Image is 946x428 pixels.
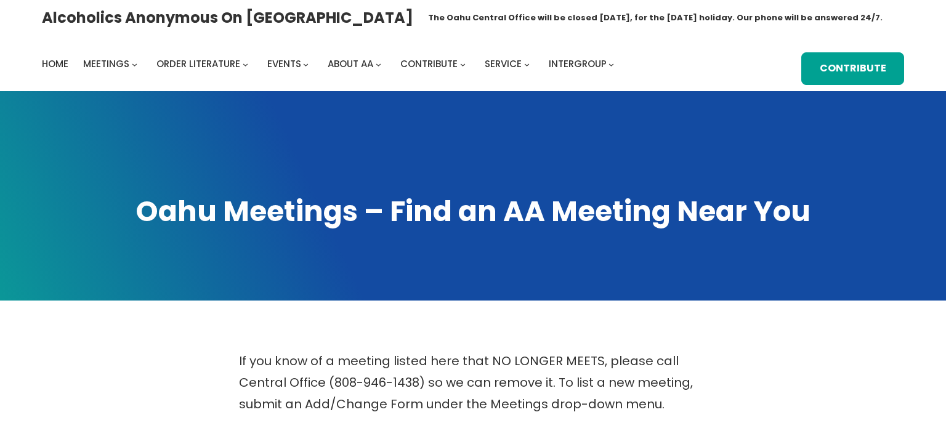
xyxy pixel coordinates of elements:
button: Order Literature submenu [243,62,248,67]
button: Events submenu [303,62,309,67]
span: About AA [328,57,373,70]
a: Contribute [801,52,904,85]
span: Order Literature [156,57,240,70]
p: If you know of a meeting listed here that NO LONGER MEETS, please call Central Office (808-946-14... [239,350,707,415]
span: Service [485,57,522,70]
a: Events [267,55,301,73]
a: Contribute [400,55,458,73]
span: Intergroup [549,57,607,70]
span: Events [267,57,301,70]
button: Intergroup submenu [608,62,614,67]
span: Contribute [400,57,458,70]
button: Contribute submenu [460,62,466,67]
span: Home [42,57,68,70]
a: Meetings [83,55,129,73]
h1: The Oahu Central Office will be closed [DATE], for the [DATE] holiday. Our phone will be answered... [428,12,883,24]
nav: Intergroup [42,55,618,73]
a: Service [485,55,522,73]
span: Meetings [83,57,129,70]
h1: Oahu Meetings – Find an AA Meeting Near You [42,192,904,231]
a: Home [42,55,68,73]
button: Service submenu [524,62,530,67]
button: Meetings submenu [132,62,137,67]
button: About AA submenu [376,62,381,67]
a: Alcoholics Anonymous on [GEOGRAPHIC_DATA] [42,4,413,31]
a: Intergroup [549,55,607,73]
a: About AA [328,55,373,73]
